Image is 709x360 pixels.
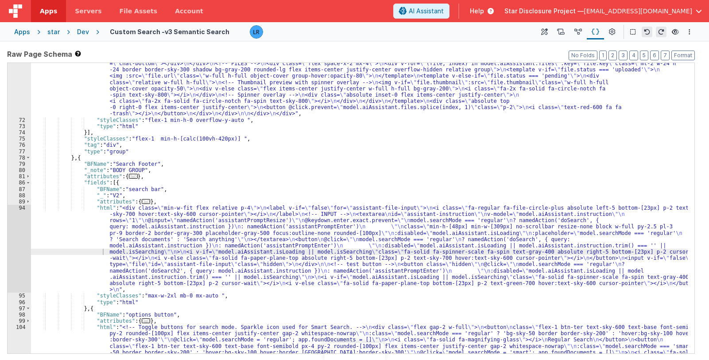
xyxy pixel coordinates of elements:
div: 94 [8,205,31,293]
span: Raw Page Schema [7,49,72,59]
button: Format [671,51,695,60]
div: 96 [8,299,31,305]
div: 88 [8,192,31,199]
button: 7 [661,51,670,60]
button: 2 [608,51,617,60]
div: 75 [8,136,31,142]
span: Help [470,7,484,16]
div: 99 [8,318,31,324]
button: Star Disclosure Project — [EMAIL_ADDRESS][DOMAIN_NAME] [504,7,702,16]
div: 97 [8,305,31,312]
div: 80 [8,167,31,173]
button: 5 [640,51,648,60]
div: 76 [8,142,31,148]
div: 73 [8,123,31,129]
button: No Folds [569,51,597,60]
h4: Custom Search -v3 Semantic Search [110,28,229,35]
span: ... [142,199,151,204]
button: 6 [650,51,659,60]
span: [EMAIL_ADDRESS][DOMAIN_NAME] [584,7,692,16]
div: Dev [77,27,89,36]
div: 78 [8,155,31,161]
span: Star Disclosure Project — [504,7,584,16]
span: AI Assistant [409,7,444,16]
button: AI Assistant [393,4,449,19]
div: 89 [8,199,31,205]
div: 79 [8,161,31,167]
img: 0cc89ea87d3ef7af341bf65f2365a7ce [250,26,263,38]
div: 87 [8,186,31,192]
span: Apps [40,7,57,16]
div: 74 [8,129,31,136]
span: ... [129,174,138,179]
button: 4 [629,51,638,60]
div: 95 [8,293,31,299]
span: ... [142,318,151,323]
div: Apps [14,27,30,36]
div: 81 [8,173,31,180]
div: 98 [8,312,31,318]
button: 3 [619,51,628,60]
div: 86 [8,180,31,186]
button: Options [684,27,695,37]
span: File Assets [120,7,158,16]
div: star [47,27,60,36]
span: Servers [75,7,101,16]
div: 77 [8,149,31,155]
div: 72 [8,117,31,123]
button: 1 [599,51,607,60]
